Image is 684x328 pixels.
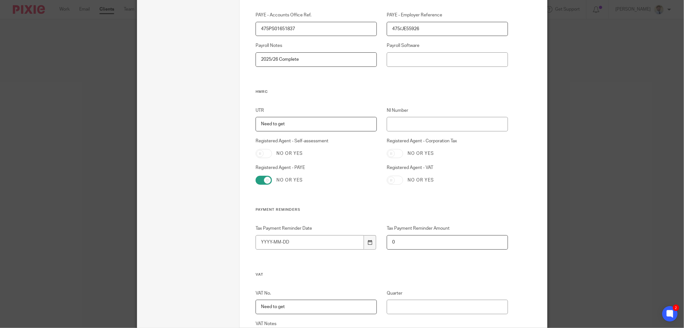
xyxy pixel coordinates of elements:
h3: VAT [256,272,508,277]
label: Payroll Notes [256,42,377,49]
input: YYYY-MM-DD [256,235,364,250]
label: Tax Payment Reminder Date [256,225,377,232]
label: No or yes [408,150,434,157]
label: PAYE - Accounts Office Ref. [256,12,377,18]
label: NI Number [387,107,508,114]
h3: HMRC [256,89,508,94]
h3: Payment reminders [256,207,508,212]
label: VAT Notes [256,321,377,327]
label: VAT No. [256,290,377,297]
label: No or yes [276,177,303,183]
label: Tax Payment Reminder Amount [387,225,508,232]
label: Quarter [387,290,508,297]
label: Registered Agent - Corporation Tax [387,138,508,144]
label: Registered Agent - VAT [387,164,508,171]
label: Payroll Software [387,42,508,49]
label: Registered Agent - Self-assessment [256,138,377,144]
label: PAYE - Employer Reference [387,12,508,18]
div: 2 [673,305,679,311]
label: No or yes [408,177,434,183]
label: UTR [256,107,377,114]
label: No or yes [276,150,303,157]
label: Registered Agent - PAYE [256,164,377,171]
